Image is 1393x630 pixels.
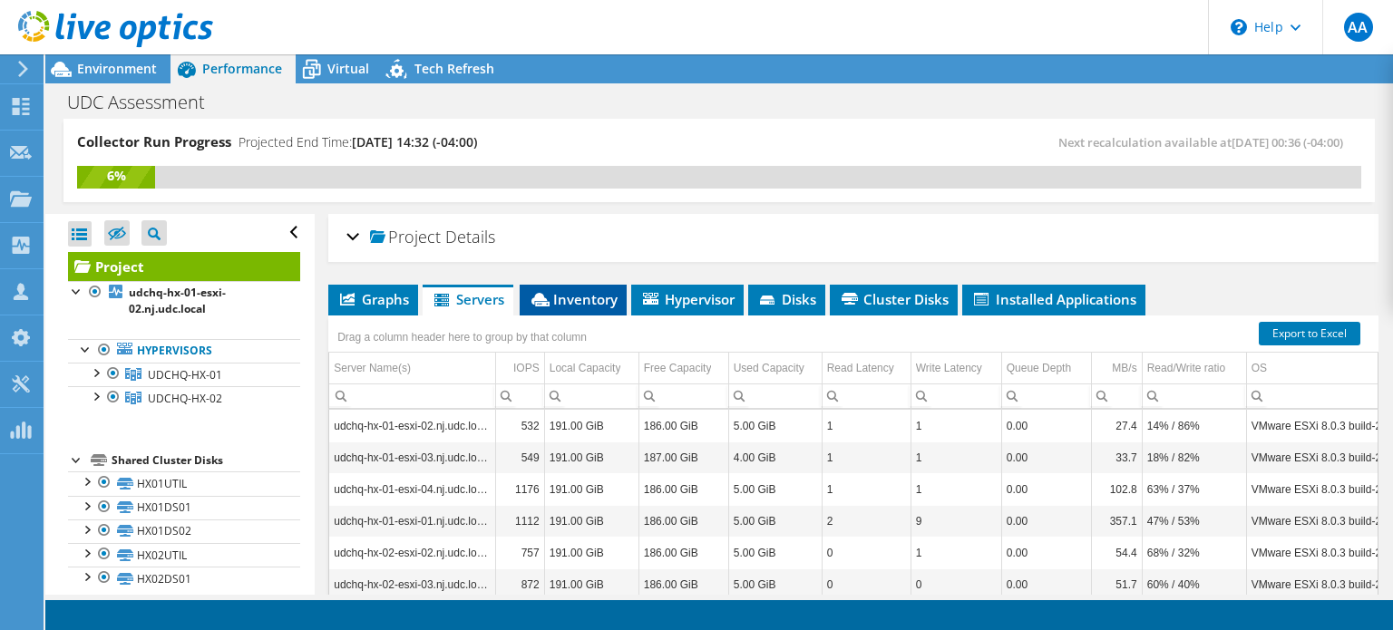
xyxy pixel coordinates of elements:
[638,505,728,537] td: Column Free Capacity, Value 186.00 GiB
[911,505,1001,537] td: Column Write Latency, Value 9
[911,410,1001,441] td: Column Write Latency, Value 1
[77,60,157,77] span: Environment
[822,568,911,600] td: Column Read Latency, Value 0
[495,473,544,505] td: Column IOPS, Value 1176
[1091,353,1142,384] td: MB/s Column
[239,132,477,152] h4: Projected End Time:
[1001,353,1091,384] td: Queue Depth Column
[728,473,822,505] td: Column Used Capacity, Value 5.00 GiB
[495,410,544,441] td: Column IOPS, Value 532
[329,568,495,600] td: Column Server Name(s), Value udchq-hx-02-esxi-03.nj.udc.local
[638,410,728,441] td: Column Free Capacity, Value 186.00 GiB
[911,473,1001,505] td: Column Write Latency, Value 1
[329,410,495,441] td: Column Server Name(s), Value udchq-hx-01-esxi-02.nj.udc.local
[839,290,949,308] span: Cluster Disks
[59,92,233,112] h1: UDC Assessment
[1142,441,1246,473] td: Column Read/Write ratio, Value 18% / 82%
[327,60,369,77] span: Virtual
[1001,505,1091,537] td: Column Queue Depth, Value 0.00
[911,353,1001,384] td: Write Latency Column
[329,473,495,505] td: Column Server Name(s), Value udchq-hx-01-esxi-04.nj.udc.local
[827,357,894,379] div: Read Latency
[68,543,300,567] a: HX02UTIL
[544,410,638,441] td: Column Local Capacity, Value 191.00 GiB
[329,353,495,384] td: Server Name(s) Column
[1001,473,1091,505] td: Column Queue Depth, Value 0.00
[1231,19,1247,35] svg: \n
[333,325,591,350] div: Drag a column header here to group by that column
[638,383,728,408] td: Column Free Capacity, Filter cell
[911,568,1001,600] td: Column Write Latency, Value 0
[728,353,822,384] td: Used Capacity Column
[544,537,638,568] td: Column Local Capacity, Value 191.00 GiB
[495,568,544,600] td: Column IOPS, Value 872
[544,473,638,505] td: Column Local Capacity, Value 191.00 GiB
[1091,568,1142,600] td: Column MB/s, Value 51.7
[112,450,300,471] div: Shared Cluster Disks
[337,290,409,308] span: Graphs
[495,537,544,568] td: Column IOPS, Value 757
[77,166,155,186] div: 6%
[1142,353,1246,384] td: Read/Write ratio Column
[495,441,544,473] td: Column IOPS, Value 549
[544,383,638,408] td: Column Local Capacity, Filter cell
[822,383,911,408] td: Column Read Latency, Filter cell
[822,473,911,505] td: Column Read Latency, Value 1
[1001,441,1091,473] td: Column Queue Depth, Value 0.00
[370,228,441,247] span: Project
[638,353,728,384] td: Free Capacity Column
[68,519,300,543] a: HX01DS02
[1142,383,1246,408] td: Column Read/Write ratio, Filter cell
[129,285,226,316] b: udchq-hx-01-esxi-02.nj.udc.local
[1344,13,1373,42] span: AA
[822,441,911,473] td: Column Read Latency, Value 1
[68,386,300,410] a: UDCHQ-HX-02
[513,357,540,379] div: IOPS
[1058,134,1352,150] span: Next recalculation available at
[1001,410,1091,441] td: Column Queue Depth, Value 0.00
[334,357,411,379] div: Server Name(s)
[1259,322,1360,345] a: Export to Excel
[728,383,822,408] td: Column Used Capacity, Filter cell
[640,290,735,308] span: Hypervisor
[728,505,822,537] td: Column Used Capacity, Value 5.00 GiB
[911,441,1001,473] td: Column Write Latency, Value 1
[1142,537,1246,568] td: Column Read/Write ratio, Value 68% / 32%
[1001,568,1091,600] td: Column Queue Depth, Value 0.00
[728,568,822,600] td: Column Used Capacity, Value 5.00 GiB
[1142,473,1246,505] td: Column Read/Write ratio, Value 63% / 37%
[495,353,544,384] td: IOPS Column
[1112,357,1136,379] div: MB/s
[1142,505,1246,537] td: Column Read/Write ratio, Value 47% / 53%
[822,353,911,384] td: Read Latency Column
[971,290,1136,308] span: Installed Applications
[148,367,222,383] span: UDCHQ-HX-01
[734,357,804,379] div: Used Capacity
[202,60,282,77] span: Performance
[1142,568,1246,600] td: Column Read/Write ratio, Value 60% / 40%
[916,357,982,379] div: Write Latency
[550,357,621,379] div: Local Capacity
[68,281,300,321] a: udchq-hx-01-esxi-02.nj.udc.local
[911,383,1001,408] td: Column Write Latency, Filter cell
[644,357,712,379] div: Free Capacity
[728,537,822,568] td: Column Used Capacity, Value 5.00 GiB
[544,568,638,600] td: Column Local Capacity, Value 191.00 GiB
[1001,383,1091,408] td: Column Queue Depth, Filter cell
[329,441,495,473] td: Column Server Name(s), Value udchq-hx-01-esxi-03.nj.udc.local
[728,441,822,473] td: Column Used Capacity, Value 4.00 GiB
[68,339,300,363] a: Hypervisors
[68,471,300,495] a: HX01UTIL
[728,410,822,441] td: Column Used Capacity, Value 5.00 GiB
[445,226,495,247] span: Details
[68,363,300,386] a: UDCHQ-HX-01
[638,473,728,505] td: Column Free Capacity, Value 186.00 GiB
[544,353,638,384] td: Local Capacity Column
[638,568,728,600] td: Column Free Capacity, Value 186.00 GiB
[1091,441,1142,473] td: Column MB/s, Value 33.7
[1091,410,1142,441] td: Column MB/s, Value 27.4
[1142,410,1246,441] td: Column Read/Write ratio, Value 14% / 86%
[822,505,911,537] td: Column Read Latency, Value 2
[822,537,911,568] td: Column Read Latency, Value 0
[757,290,816,308] span: Disks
